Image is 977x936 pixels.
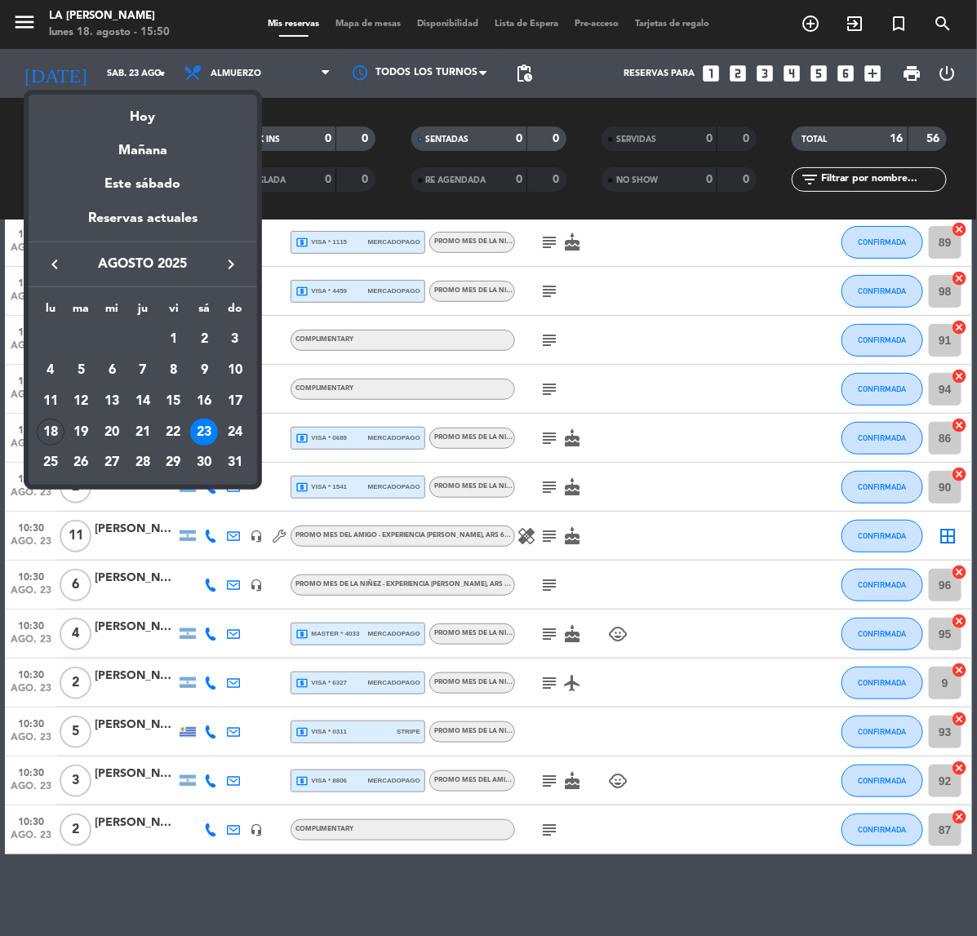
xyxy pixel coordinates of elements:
[35,447,66,478] td: 25 de agosto de 2025
[190,419,218,446] div: 23
[29,162,257,207] div: Este sábado
[189,325,220,356] td: 2 de agosto de 2025
[220,417,251,448] td: 24 de agosto de 2025
[158,386,189,417] td: 15 de agosto de 2025
[40,254,69,275] button: keyboard_arrow_left
[127,299,158,325] th: jueves
[127,386,158,417] td: 14 de agosto de 2025
[35,299,66,325] th: lunes
[189,355,220,386] td: 9 de agosto de 2025
[160,388,188,415] div: 15
[220,299,251,325] th: domingo
[29,208,257,242] div: Reservas actuales
[221,449,249,477] div: 31
[69,254,216,275] span: agosto 2025
[37,449,64,477] div: 25
[189,447,220,478] td: 30 de agosto de 2025
[37,388,64,415] div: 11
[29,95,257,128] div: Hoy
[66,355,97,386] td: 5 de agosto de 2025
[35,386,66,417] td: 11 de agosto de 2025
[35,417,66,448] td: 18 de agosto de 2025
[96,447,127,478] td: 27 de agosto de 2025
[96,355,127,386] td: 6 de agosto de 2025
[160,449,188,477] div: 29
[160,419,188,446] div: 22
[160,357,188,384] div: 8
[129,357,157,384] div: 7
[96,299,127,325] th: miércoles
[127,355,158,386] td: 7 de agosto de 2025
[129,419,157,446] div: 21
[127,447,158,478] td: 28 de agosto de 2025
[158,325,189,356] td: 1 de agosto de 2025
[220,355,251,386] td: 10 de agosto de 2025
[129,388,157,415] div: 14
[68,419,95,446] div: 19
[158,355,189,386] td: 8 de agosto de 2025
[220,386,251,417] td: 17 de agosto de 2025
[96,417,127,448] td: 20 de agosto de 2025
[190,357,218,384] div: 9
[189,386,220,417] td: 16 de agosto de 2025
[29,128,257,162] div: Mañana
[68,388,95,415] div: 12
[158,447,189,478] td: 29 de agosto de 2025
[98,419,126,446] div: 20
[189,417,220,448] td: 23 de agosto de 2025
[45,255,64,274] i: keyboard_arrow_left
[68,357,95,384] div: 5
[98,357,126,384] div: 6
[66,447,97,478] td: 26 de agosto de 2025
[221,255,241,274] i: keyboard_arrow_right
[190,388,218,415] div: 16
[37,357,64,384] div: 4
[220,447,251,478] td: 31 de agosto de 2025
[98,388,126,415] div: 13
[127,417,158,448] td: 21 de agosto de 2025
[37,419,64,446] div: 18
[66,386,97,417] td: 12 de agosto de 2025
[96,386,127,417] td: 13 de agosto de 2025
[221,388,249,415] div: 17
[158,299,189,325] th: viernes
[35,355,66,386] td: 4 de agosto de 2025
[35,325,158,356] td: AGO.
[190,326,218,354] div: 2
[221,326,249,354] div: 3
[158,417,189,448] td: 22 de agosto de 2025
[66,299,97,325] th: martes
[221,357,249,384] div: 10
[98,449,126,477] div: 27
[160,326,188,354] div: 1
[190,449,218,477] div: 30
[221,419,249,446] div: 24
[129,449,157,477] div: 28
[216,254,246,275] button: keyboard_arrow_right
[66,417,97,448] td: 19 de agosto de 2025
[189,299,220,325] th: sábado
[220,325,251,356] td: 3 de agosto de 2025
[68,449,95,477] div: 26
